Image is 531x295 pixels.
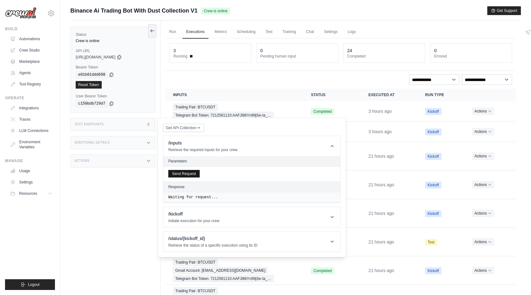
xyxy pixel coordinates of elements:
a: Training [279,25,300,39]
time: August 23, 2025 at 14:22 EEST [369,239,394,244]
label: Bearer Token [76,65,150,70]
div: Operate [5,96,55,101]
button: Actions for execution [472,238,494,246]
h3: Test Endpoints [74,123,104,126]
a: Automations [8,34,55,44]
h1: /status/{kickoff_id} [168,235,257,242]
time: August 24, 2025 at 08:57 EEST [369,129,392,134]
th: Inputs [165,89,303,101]
div: 3 [173,47,176,54]
dt: Errored [434,54,508,59]
a: Metrics [211,25,231,39]
img: Logo [5,7,36,19]
a: Integrations [8,103,55,113]
a: Tool Registry [8,79,55,89]
dt: Pending human input [260,54,334,59]
h2: Response [168,184,185,189]
code: c150bdb729d7 [76,100,108,107]
a: Logs [344,25,360,39]
button: Logout [5,279,55,290]
span: Logout [28,282,40,287]
span: Test [425,239,437,246]
h3: Additional Details [74,141,110,145]
span: Trading Pair: BTCUSDT [173,287,218,294]
span: Telegram Bot Token: 7212581110:AAFJl86Yn99jSe-Ia_… [173,275,274,282]
a: Scheduling [233,25,259,39]
time: August 23, 2025 at 14:35 EEST [369,154,394,159]
a: View execution details for Trading Pair [173,259,296,282]
th: Executed at [361,89,418,101]
time: August 23, 2025 at 14:21 EEST [369,268,394,273]
a: LLM Connections [8,126,55,136]
button: Actions for execution [472,267,494,274]
h1: /kickoff [168,211,219,217]
button: Resources [8,188,55,199]
time: August 23, 2025 at 14:35 EEST [369,182,394,187]
span: Kickoff [425,128,442,135]
a: Reset Token [76,81,102,89]
button: Send Request [168,170,200,178]
p: Initiate execution for your crew [168,218,219,223]
a: Chat [302,25,318,39]
a: Environment Variables [8,137,55,152]
button: Actions for execution [472,107,494,115]
span: Trading Pair: BTCUSDT [173,259,218,266]
h2: Parameters [168,159,335,164]
span: Trading Pair: BTCUSDT [173,104,218,111]
button: Actions for execution [472,128,494,135]
a: Agents [8,68,55,78]
div: Build [5,26,55,31]
button: Get Support [487,6,521,15]
a: View execution details for Trading Pair [173,104,296,119]
a: Settings [8,177,55,187]
span: Running [173,54,187,59]
dt: Completed [347,54,421,59]
a: Executions [182,25,209,39]
label: Status [76,32,150,37]
p: Retrieve the required inputs for your crew [168,147,237,152]
span: Binance Ai Trading Bot With Dust Collection V1 [70,6,198,15]
a: Test [262,25,276,39]
th: Status [303,89,361,101]
span: Completed [311,267,334,274]
a: Marketplace [8,57,55,67]
div: 24 [347,47,352,54]
span: Kickoff [425,267,442,274]
div: Crew is online [76,38,150,43]
button: Actions for execution [472,210,494,217]
a: Run [165,25,180,39]
time: August 23, 2025 at 14:24 EEST [369,211,394,216]
span: Kickoff [425,153,442,160]
span: Resources [19,191,37,196]
code: e01b01ddd698 [76,71,108,79]
a: Usage [8,166,55,176]
label: API URL [76,48,150,53]
span: Crew is online [201,8,230,14]
span: Kickoff [425,108,442,115]
span: Gmail Account: [EMAIL_ADDRESS][DOMAIN_NAME] [173,267,268,274]
button: Actions for execution [472,152,494,160]
h3: Actions [74,159,89,163]
span: Completed [311,108,334,115]
button: Actions for execution [472,181,494,188]
div: Manage [5,158,55,163]
p: Retrieve the status of a specific execution using its ID [168,243,257,248]
th: Run Type [418,89,464,101]
time: August 24, 2025 at 08:58 EEST [369,109,392,114]
span: [URL][DOMAIN_NAME] [76,55,116,60]
span: Kickoff [425,182,442,188]
a: Crew Studio [8,45,55,55]
span: Get API Collection [166,125,196,130]
label: User Bearer Token [76,94,150,99]
pre: Waiting for request... [168,195,335,200]
h1: /inputs [168,140,237,146]
span: Telegram Bot Token: 7212581110:AAFJl86Yn99jSe-Ia_… [173,112,274,119]
a: Settings [320,25,341,39]
a: Traces [8,114,55,124]
button: Get API Collection [163,124,204,132]
div: 0 [260,47,263,54]
div: 0 [434,47,437,54]
span: Kickoff [425,210,442,217]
